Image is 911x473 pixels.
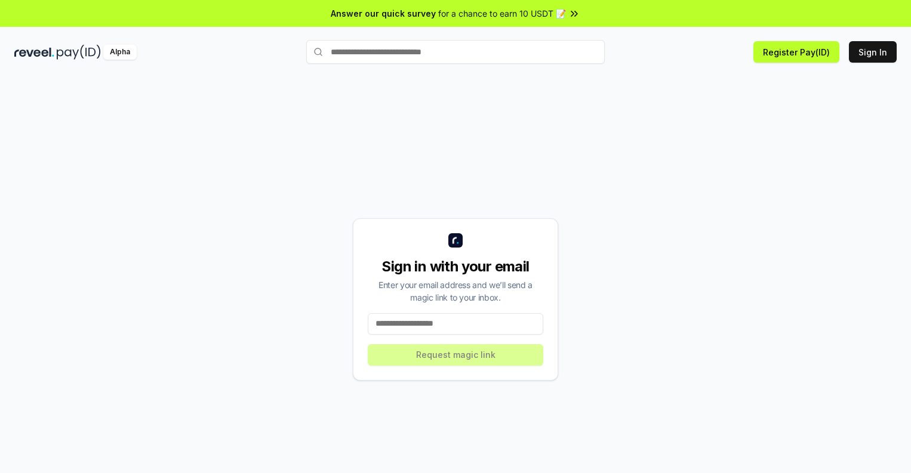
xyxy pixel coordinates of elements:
button: Sign In [849,41,897,63]
div: Sign in with your email [368,257,543,276]
div: Enter your email address and we’ll send a magic link to your inbox. [368,279,543,304]
img: pay_id [57,45,101,60]
div: Alpha [103,45,137,60]
img: logo_small [448,233,463,248]
button: Register Pay(ID) [753,41,839,63]
img: reveel_dark [14,45,54,60]
span: for a chance to earn 10 USDT 📝 [438,7,566,20]
span: Answer our quick survey [331,7,436,20]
